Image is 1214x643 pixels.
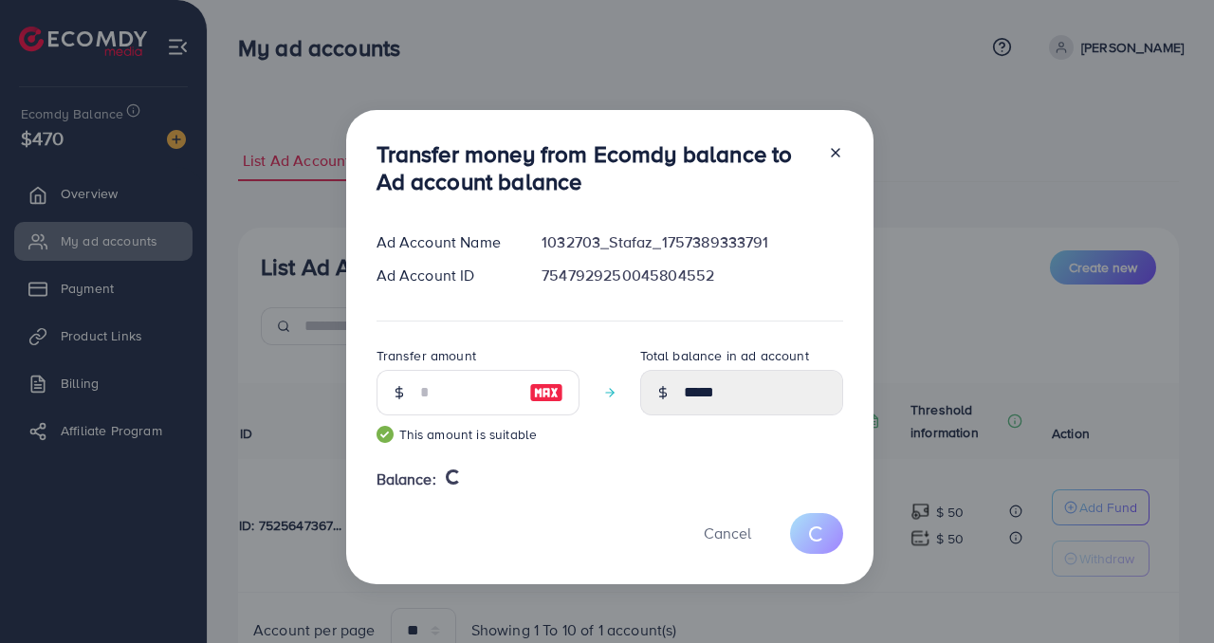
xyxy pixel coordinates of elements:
[640,346,809,365] label: Total balance in ad account
[704,523,751,543] span: Cancel
[529,381,563,404] img: image
[377,425,579,444] small: This amount is suitable
[377,468,436,490] span: Balance:
[361,231,527,253] div: Ad Account Name
[1133,558,1200,629] iframe: Chat
[377,426,394,443] img: guide
[680,513,775,554] button: Cancel
[377,346,476,365] label: Transfer amount
[526,231,857,253] div: 1032703_Stafaz_1757389333791
[377,140,813,195] h3: Transfer money from Ecomdy balance to Ad account balance
[361,265,527,286] div: Ad Account ID
[526,265,857,286] div: 7547929250045804552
